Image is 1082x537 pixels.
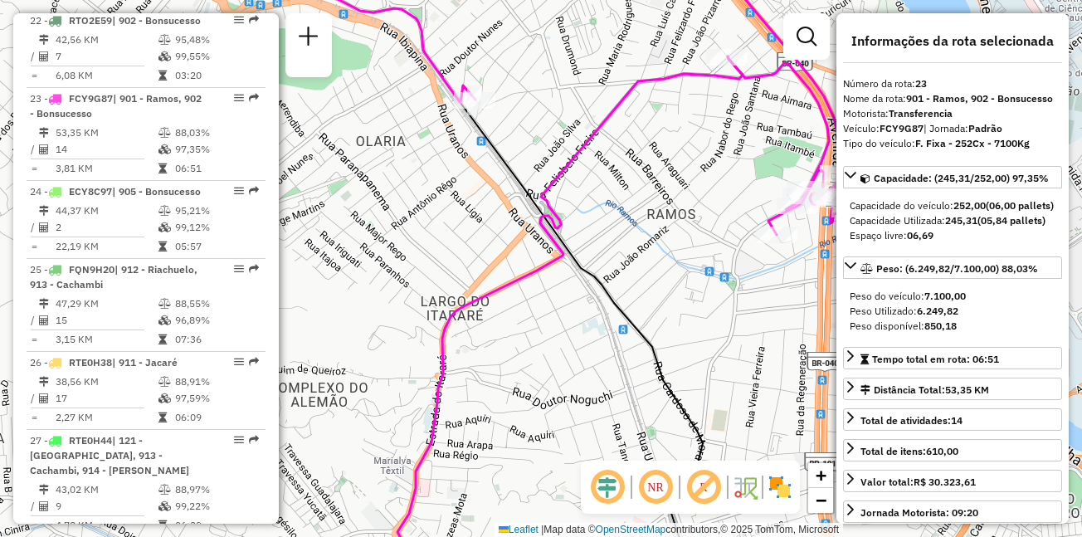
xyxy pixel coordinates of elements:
[587,467,627,507] span: Ocultar deslocamento
[684,467,724,507] span: Exibir rótulo
[915,77,927,90] strong: 23
[174,331,258,348] td: 07:36
[843,282,1062,340] div: Peso: (6.249,82/7.100,00) 88,03%
[850,213,1055,228] div: Capacidade Utilizada:
[39,144,49,154] i: Total de Atividades
[889,107,953,120] strong: Transferencia
[30,141,38,158] td: /
[860,383,989,398] div: Distância Total:
[39,377,49,387] i: Distância Total
[55,312,158,329] td: 15
[55,295,158,312] td: 47,29 KM
[55,517,158,534] td: 4,78 KM
[158,51,171,61] i: % de utilização da cubagem
[30,160,38,177] td: =
[30,434,189,476] span: 27 -
[39,393,49,403] i: Total de Atividades
[968,122,1002,134] strong: Padrão
[158,485,171,495] i: % de utilização do peso
[174,219,258,236] td: 99,12%
[55,481,158,498] td: 43,02 KM
[953,199,986,212] strong: 252,00
[234,357,244,367] em: Opções
[843,378,1062,400] a: Distância Total:53,35 KM
[174,141,258,158] td: 97,35%
[158,393,171,403] i: % de utilização da cubagem
[69,263,115,276] span: FQN9H20
[30,67,38,84] td: =
[158,377,171,387] i: % de utilização do peso
[158,315,171,325] i: % de utilização da cubagem
[174,312,258,329] td: 96,89%
[39,206,49,216] i: Distância Total
[158,242,167,251] i: Tempo total em rota
[924,122,1002,134] span: | Jornada:
[39,501,49,511] i: Total de Atividades
[636,467,675,507] span: Ocultar NR
[30,219,38,236] td: /
[158,35,171,45] i: % de utilização do peso
[986,199,1054,212] strong: (06,00 pallets)
[860,414,963,427] span: Total de atividades:
[249,15,259,25] em: Rota exportada
[174,48,258,65] td: 99,55%
[158,164,167,173] i: Tempo total em rota
[850,198,1055,213] div: Capacidade do veículo:
[30,185,201,198] span: 24 -
[860,505,978,520] div: Jornada Motorista: 09:20
[234,15,244,25] em: Opções
[249,435,259,445] em: Rota exportada
[174,517,258,534] td: 06:39
[158,501,171,511] i: % de utilização da cubagem
[39,222,49,232] i: Total de Atividades
[30,498,38,515] td: /
[843,439,1062,461] a: Total de itens:610,00
[112,356,178,369] span: | 911 - Jacaré
[30,263,197,290] span: | 912 - Riachuelo, 913 - Cachambi
[876,262,1038,275] span: Peso: (6.249,82/7.100,00) 88,03%
[249,186,259,196] em: Rota exportada
[843,121,1062,136] div: Veículo:
[926,445,958,457] strong: 610,00
[924,290,966,302] strong: 7.100,00
[30,92,202,120] span: 23 -
[30,92,202,120] span: | 901 - Ramos, 902 - Bonsucesso
[951,414,963,427] strong: 14
[174,409,258,426] td: 06:09
[69,434,112,447] span: RTE0H44
[249,264,259,274] em: Rota exportada
[174,238,258,255] td: 05:57
[158,144,171,154] i: % de utilização da cubagem
[816,465,826,486] span: +
[945,383,989,396] span: 53,35 KM
[158,206,171,216] i: % de utilização do peso
[850,228,1055,243] div: Espaço livre:
[30,331,38,348] td: =
[174,498,258,515] td: 99,22%
[872,353,999,365] span: Tempo total em rota: 06:51
[158,299,171,309] i: % de utilização do peso
[69,14,112,27] span: RTO2E59
[843,166,1062,188] a: Capacidade: (245,31/252,00) 97,35%
[843,500,1062,523] a: Jornada Motorista: 09:20
[915,137,1030,149] strong: F. Fixa - 252Cx - 7100Kg
[55,67,158,84] td: 6,08 KM
[39,299,49,309] i: Distância Total
[767,474,793,500] img: Exibir/Ocultar setores
[914,476,976,488] strong: R$ 30.323,61
[234,93,244,103] em: Opções
[880,122,924,134] strong: FCY9G87
[843,192,1062,250] div: Capacidade: (245,31/252,00) 97,35%
[174,373,258,390] td: 88,91%
[843,408,1062,431] a: Total de atividades:14
[174,160,258,177] td: 06:51
[69,185,112,198] span: ECY8C97
[55,219,158,236] td: 2
[850,304,1055,319] div: Peso Utilizado:
[55,160,158,177] td: 3,81 KM
[55,238,158,255] td: 22,19 KM
[30,434,189,476] span: | 121 - [GEOGRAPHIC_DATA], 913 - Cachambi, 914 - [PERSON_NAME]
[39,128,49,138] i: Distância Total
[174,124,258,141] td: 88,03%
[30,390,38,407] td: /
